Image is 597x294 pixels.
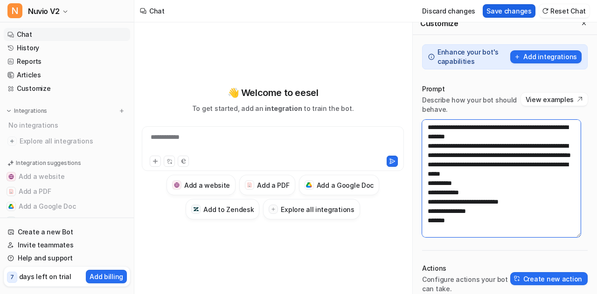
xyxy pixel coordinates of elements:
button: Add billing [86,270,127,283]
button: Discard changes [418,4,479,18]
button: Add a websiteAdd a website [167,175,236,195]
img: Add a website [174,182,180,188]
button: Add a PDFAdd a PDF [4,184,130,199]
button: Add to ZendeskAdd to Zendesk [186,199,259,219]
a: History [4,41,130,55]
a: Create a new Bot [4,226,130,239]
a: Explore all integrations [4,135,130,148]
span: Nuvio V2 [28,5,60,18]
p: Describe how your bot should behave. [422,96,521,114]
p: Integration suggestions [16,159,81,167]
img: Add a Google Doc [8,204,14,209]
span: integration [265,104,302,112]
img: explore all integrations [7,137,17,146]
button: Save changes [483,4,535,18]
a: Help and support [4,252,130,265]
a: Chat [4,28,130,41]
p: To get started, add an to train the bot. [192,103,354,113]
button: Add integrations [510,50,582,63]
h3: Add to Zendesk [203,205,254,214]
img: menu_add.svg [118,108,125,114]
span: N [7,3,22,18]
p: 👋 Welcome to eesel [228,86,319,100]
p: Configure actions your bot can take. [422,275,510,294]
img: reset [542,7,548,14]
h2: Customize [420,19,458,28]
h3: Explore all integrations [281,205,354,214]
img: Add to Zendesk [193,206,199,212]
img: Add a PDF [8,189,14,194]
div: Chat [149,6,165,16]
button: Explore all integrations [263,199,360,219]
h3: Add a Google Doc [317,180,374,190]
button: Add a PDFAdd a PDF [239,175,295,195]
img: Add a Google Doc [306,182,312,188]
p: Prompt [422,84,521,94]
button: Add to ZendeskAdd to Zendesk [4,214,130,229]
button: Add a Google DocAdd a Google Doc [4,199,130,214]
h3: Add a PDF [257,180,289,190]
img: expand menu [6,108,12,114]
p: Add billing [90,272,123,281]
a: Customize [4,82,130,95]
button: Add a Google DocAdd a Google Doc [299,175,380,195]
span: Explore all integrations [20,134,126,149]
button: Close flyout [578,18,590,29]
button: View examples [521,93,588,106]
h3: Add a website [184,180,230,190]
button: Create new action [510,272,588,285]
a: Invite teammates [4,239,130,252]
p: Integrations [14,107,47,115]
button: Integrations [4,106,50,116]
button: Reset Chat [539,4,590,18]
p: 7 [10,273,14,281]
button: Add a websiteAdd a website [4,169,130,184]
a: Reports [4,55,130,68]
div: No integrations [6,117,130,133]
img: create-action-icon.svg [514,275,521,282]
p: Actions [422,264,510,273]
a: Articles [4,68,130,82]
p: days left on trial [19,272,71,281]
img: Add a PDF [247,182,253,188]
img: Add a website [8,174,14,179]
p: Enhance your bot's capabilities [437,48,507,66]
